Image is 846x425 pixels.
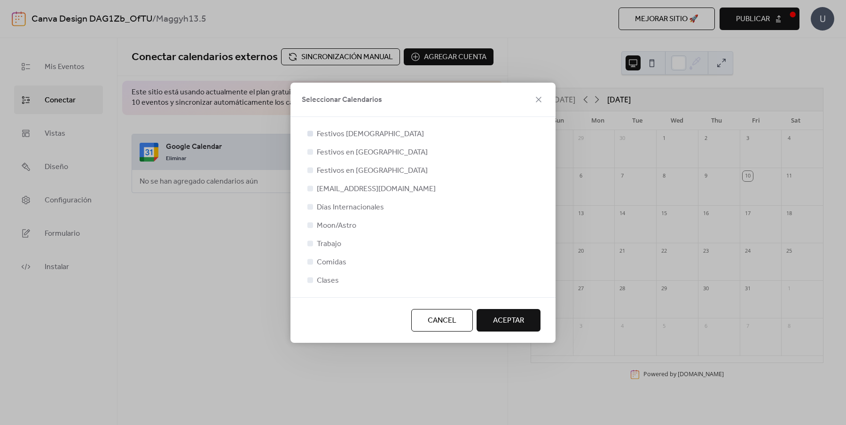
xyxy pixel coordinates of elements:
[477,309,540,332] button: ACEPTAR
[411,309,473,332] button: Cancel
[317,275,339,286] span: Clases
[317,129,424,140] span: Festivos [DEMOGRAPHIC_DATA]
[302,94,382,106] span: Seleccionar Calendarios
[317,257,346,268] span: Comidas
[428,315,456,326] span: Cancel
[317,184,436,195] span: [EMAIL_ADDRESS][DOMAIN_NAME]
[317,220,356,232] span: Moon/Astro
[317,165,428,177] span: Festivos en [GEOGRAPHIC_DATA]
[317,147,428,158] span: Festivos en [GEOGRAPHIC_DATA]
[493,315,524,326] span: ACEPTAR
[317,239,341,250] span: Trabajo
[317,202,384,213] span: Días Internacionales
